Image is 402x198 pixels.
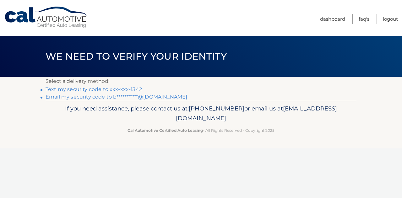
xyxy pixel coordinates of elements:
[189,105,244,112] span: [PHONE_NUMBER]
[320,14,345,24] a: Dashboard
[46,77,356,86] p: Select a delivery method:
[383,14,398,24] a: Logout
[46,86,142,92] a: Text my security code to xxx-xxx-1342
[46,51,227,62] span: We need to verify your identity
[4,6,89,29] a: Cal Automotive
[50,127,352,134] p: - All Rights Reserved - Copyright 2025
[128,128,203,133] strong: Cal Automotive Certified Auto Leasing
[359,14,369,24] a: FAQ's
[50,104,352,124] p: If you need assistance, please contact us at: or email us at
